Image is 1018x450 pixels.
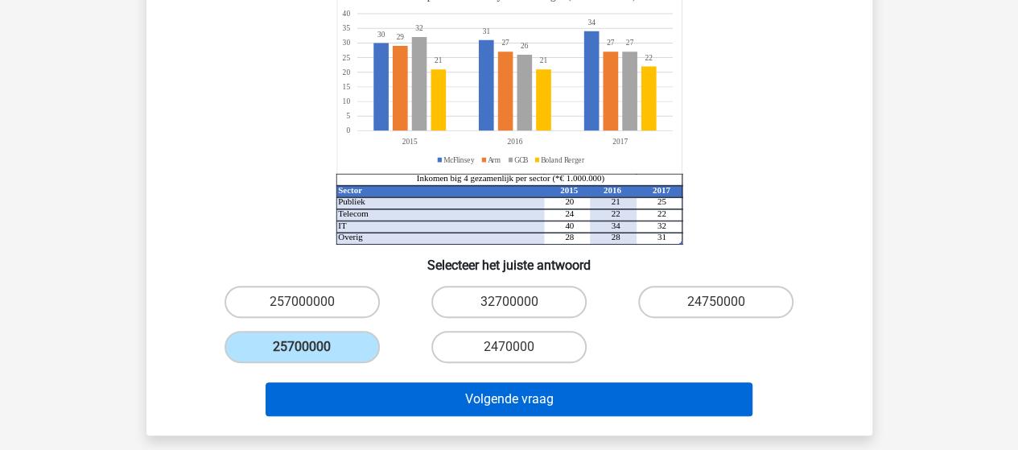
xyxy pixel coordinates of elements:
tspan: Telecom [338,208,369,218]
tspan: Overig [338,232,363,242]
tspan: 10 [342,97,350,106]
tspan: 20 [565,196,574,206]
tspan: 29 [396,32,403,42]
label: 2470000 [431,331,587,363]
tspan: 21 [611,196,620,206]
tspan: Publiek [338,196,365,206]
tspan: 31 [657,232,666,242]
tspan: 28 [611,232,620,242]
tspan: 34 [587,18,596,27]
label: 257000000 [225,286,380,318]
tspan: 201520162017 [402,137,627,147]
tspan: 40 [342,9,350,19]
tspan: 22 [611,208,620,218]
tspan: 22 [657,208,666,218]
tspan: Arm [488,155,501,164]
tspan: 20 [342,67,350,76]
tspan: 25 [342,52,350,62]
tspan: 34 [611,221,620,230]
tspan: 25 [657,196,666,206]
h6: Selecteer het juiste antwoord [172,245,847,273]
label: 24750000 [638,286,793,318]
tspan: 30 [342,38,350,47]
tspan: 2016 [603,185,620,195]
tspan: GCB [514,155,529,164]
tspan: 2121 [434,56,546,65]
tspan: 27 [625,38,633,47]
button: Volgende vraag [266,382,752,416]
tspan: 22 [645,52,652,62]
tspan: 2015 [560,185,578,195]
tspan: 28 [565,232,574,242]
tspan: 35 [342,23,350,33]
tspan: 15 [342,82,350,92]
tspan: Inkomen big 4 gezamenlijk per sector (*€ 1.000.000) [416,173,604,184]
tspan: Sector [338,185,362,195]
tspan: 40 [565,221,574,230]
label: 32700000 [431,286,587,318]
tspan: 5 [346,111,350,121]
label: 25700000 [225,331,380,363]
tspan: 2017 [652,185,670,195]
tspan: McFlinsey [443,155,475,164]
tspan: 32 [415,23,423,33]
tspan: 0 [346,126,350,135]
tspan: Boland Rerger [541,155,585,164]
tspan: IT [338,221,347,230]
tspan: 30 [377,29,385,39]
tspan: 26 [520,41,528,51]
tspan: 31 [482,27,490,36]
tspan: 24 [565,208,574,218]
tspan: 2727 [501,38,614,47]
tspan: 32 [657,221,666,230]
